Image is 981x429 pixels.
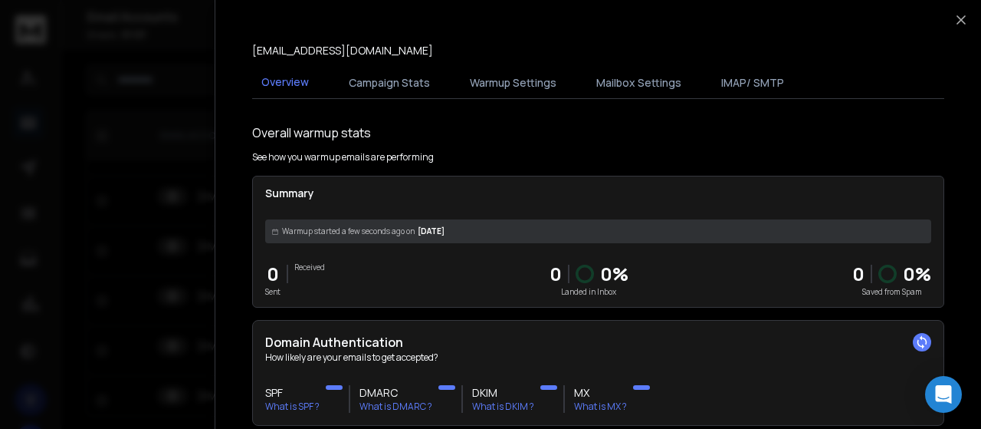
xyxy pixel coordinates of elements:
h1: Overall warmup stats [252,124,371,142]
p: What is MX ? [574,401,627,413]
p: Saved from Spam [852,286,931,298]
button: Warmup Settings [461,66,566,100]
h3: DKIM [472,385,534,401]
button: Mailbox Settings [587,66,691,100]
p: What is DMARC ? [359,401,432,413]
p: What is DKIM ? [472,401,534,413]
h3: MX [574,385,627,401]
h2: Domain Authentication [265,333,931,351]
p: Summary [265,186,931,201]
p: 0 [265,262,281,286]
strong: 0 [852,261,865,286]
p: How likely are your emails to get accepted? [265,351,931,364]
h3: DMARC [359,385,432,401]
p: Landed in Inbox [550,286,628,298]
p: 0 [550,262,562,286]
p: Sent [265,286,281,298]
div: Open Intercom Messenger [925,376,962,413]
p: What is SPF ? [265,401,320,413]
p: 0 % [903,262,931,286]
button: IMAP/ SMTP [712,66,793,100]
p: See how you warmup emails are performing [252,151,434,163]
h3: SPF [265,385,320,401]
p: Received [294,262,325,273]
p: [EMAIL_ADDRESS][DOMAIN_NAME] [252,43,433,58]
button: Overview [252,65,318,101]
div: [DATE] [265,219,931,243]
span: Warmup started a few seconds ago on [282,226,415,237]
p: 0 % [600,262,628,286]
button: Campaign Stats [340,66,439,100]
